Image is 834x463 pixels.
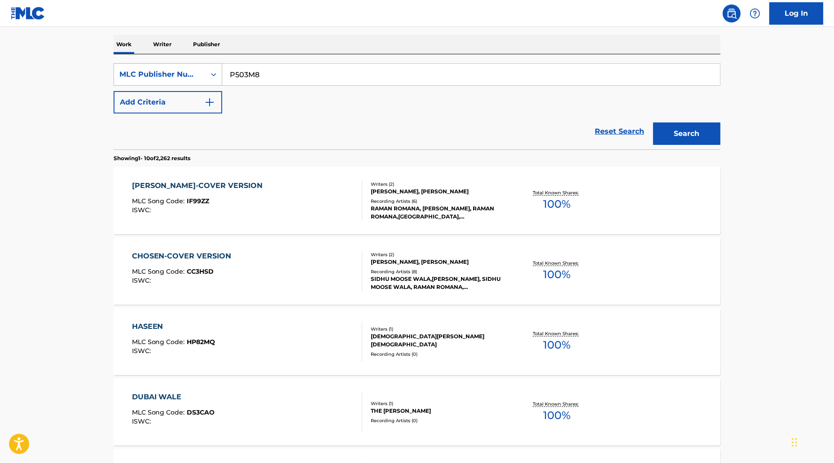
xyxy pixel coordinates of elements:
[789,420,834,463] iframe: Chat Widget
[132,392,215,402] div: DUBAI WALE
[723,4,741,22] a: Public Search
[11,7,45,20] img: MLC Logo
[543,407,571,424] span: 100 %
[114,63,720,149] form: Search Form
[132,197,187,205] span: MLC Song Code :
[187,197,210,205] span: IF99ZZ
[132,251,236,262] div: CHOSEN-COVER VERSION
[132,180,268,191] div: [PERSON_NAME]-COVER VERSION
[132,206,153,214] span: ISWC :
[114,154,190,162] p: Showing 1 - 10 of 2,262 results
[533,401,581,407] p: Total Known Shares:
[114,237,720,305] a: CHOSEN-COVER VERSIONMLC Song Code:CC3HSDISWC:Writers (2)[PERSON_NAME], [PERSON_NAME]Recording Art...
[746,4,764,22] div: Help
[114,378,720,446] a: DUBAI WALEMLC Song Code:DS3CAOISWC:Writers (1)THE [PERSON_NAME]Recording Artists (0)Total Known S...
[371,251,506,258] div: Writers ( 2 )
[533,189,581,196] p: Total Known Shares:
[132,276,153,284] span: ISWC :
[114,35,134,54] p: Work
[119,69,200,80] div: MLC Publisher Number
[371,400,506,407] div: Writers ( 1 )
[187,408,215,416] span: DS3CAO
[132,321,215,332] div: HASEEN
[187,338,215,346] span: HP82MQ
[371,275,506,291] div: SIDHU MOOSE WALA,[PERSON_NAME], SIDHU MOOSE WALA, RAMAN ROMANA,[GEOGRAPHIC_DATA],[GEOGRAPHIC_DATA...
[132,267,187,275] span: MLC Song Code :
[371,198,506,205] div: Recording Artists ( 6 )
[533,330,581,337] p: Total Known Shares:
[132,408,187,416] span: MLC Song Code :
[371,326,506,332] div: Writers ( 1 )
[726,8,737,19] img: search
[543,196,571,212] span: 100 %
[533,260,581,266] p: Total Known Shares:
[114,308,720,375] a: HASEENMLC Song Code:HP82MQISWC:Writers (1)[DEMOGRAPHIC_DATA][PERSON_NAME][DEMOGRAPHIC_DATA]Record...
[750,8,760,19] img: help
[371,258,506,266] div: [PERSON_NAME], [PERSON_NAME]
[543,337,571,353] span: 100 %
[590,122,649,141] a: Reset Search
[150,35,174,54] p: Writer
[114,167,720,234] a: [PERSON_NAME]-COVER VERSIONMLC Song Code:IF99ZZISWC:Writers (2)[PERSON_NAME], [PERSON_NAME]Record...
[371,205,506,221] div: RAMAN ROMANA, [PERSON_NAME], RAMAN ROMANA,[GEOGRAPHIC_DATA],[PERSON_NAME], RAMAN ROMANA, RAMAN RO...
[114,91,222,114] button: Add Criteria
[371,181,506,188] div: Writers ( 2 )
[653,122,720,145] button: Search
[132,347,153,355] span: ISWC :
[132,338,187,346] span: MLC Song Code :
[190,35,223,54] p: Publisher
[132,417,153,425] span: ISWC :
[204,97,215,108] img: 9d2ae6d4665cec9f34b9.svg
[371,417,506,424] div: Recording Artists ( 0 )
[769,2,823,25] a: Log In
[371,188,506,196] div: [PERSON_NAME], [PERSON_NAME]
[792,429,797,456] div: Drag
[371,332,506,349] div: [DEMOGRAPHIC_DATA][PERSON_NAME][DEMOGRAPHIC_DATA]
[187,267,214,275] span: CC3HSD
[371,351,506,358] div: Recording Artists ( 0 )
[371,268,506,275] div: Recording Artists ( 8 )
[543,266,571,283] span: 100 %
[371,407,506,415] div: THE [PERSON_NAME]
